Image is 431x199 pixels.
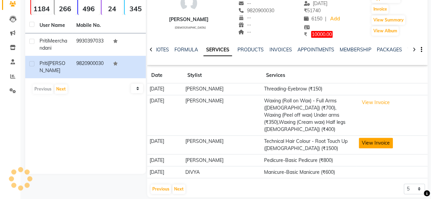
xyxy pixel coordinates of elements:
a: NOTES [154,47,169,53]
td: [PERSON_NAME] [183,95,262,135]
td: Pedicure-Basic Pedicure (₹800) [262,154,357,166]
td: [PERSON_NAME] [183,135,262,154]
td: Manicure-Basic Manicure (₹600) [262,166,357,178]
span: -- [238,22,251,28]
strong: 1184 [31,4,52,13]
th: User Name [35,18,72,33]
span: ₹ [304,31,307,37]
td: [DATE] [147,135,183,154]
button: Invoice [371,4,388,14]
span: 10000.00 [311,31,333,38]
a: APPOINTMENTS [297,47,334,53]
span: 51740 [304,7,321,14]
th: Services [262,68,357,83]
td: [PERSON_NAME] [183,83,262,95]
span: -- [238,15,251,21]
a: MEMBERSHIP [339,47,371,53]
span: 6150 [304,16,322,22]
a: SERVICES [203,44,232,56]
strong: 24 [102,4,123,13]
td: [DATE] [147,166,183,178]
span: -- [238,29,251,35]
strong: 266 [55,4,76,13]
td: 9930397033 [72,33,109,56]
span: Priti [40,60,48,66]
td: [DATE] [147,154,183,166]
span: [DEMOGRAPHIC_DATA] [174,26,205,29]
td: DIVYA [183,166,262,178]
button: Next [172,184,185,194]
span: -- [238,0,251,6]
button: Next [55,84,67,94]
a: FORMULA [174,47,198,53]
button: View Album [371,26,399,36]
button: View Invoice [359,97,393,108]
button: View Invoice [359,138,393,148]
td: Waxing (Roll on Wax) - Full Arms ([DEMOGRAPHIC_DATA]) (₹700), Waxing (Peel off wax) Under arms (₹... [262,95,357,135]
th: Date [147,68,183,83]
a: Add [329,14,341,24]
th: Stylist [183,68,262,83]
strong: 496 [78,4,99,13]
button: View Summary [371,15,405,25]
span: | [325,15,326,22]
span: 9820900030 [238,7,274,14]
span: [DATE] [304,0,327,6]
td: Threading-Eyebrow (₹150) [262,83,357,95]
a: PACKAGES [376,47,402,53]
strong: 345 [125,4,146,13]
td: [DATE] [147,83,183,95]
button: Previous [151,184,171,194]
a: PRODUCTS [237,47,264,53]
span: ₹ [304,7,307,14]
span: [PERSON_NAME] [40,60,65,73]
th: Mobile No. [72,18,109,33]
a: INVOICES [269,47,292,53]
span: Meerchandani [40,38,67,51]
div: [PERSON_NAME] [169,16,209,23]
td: [PERSON_NAME] [183,154,262,166]
td: 9820900030 [72,56,109,78]
td: [DATE] [147,95,183,135]
span: Priti [40,38,48,44]
td: Technical Hair Colour - Root Touch Up ([DEMOGRAPHIC_DATA]) (₹1500) [262,135,357,154]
